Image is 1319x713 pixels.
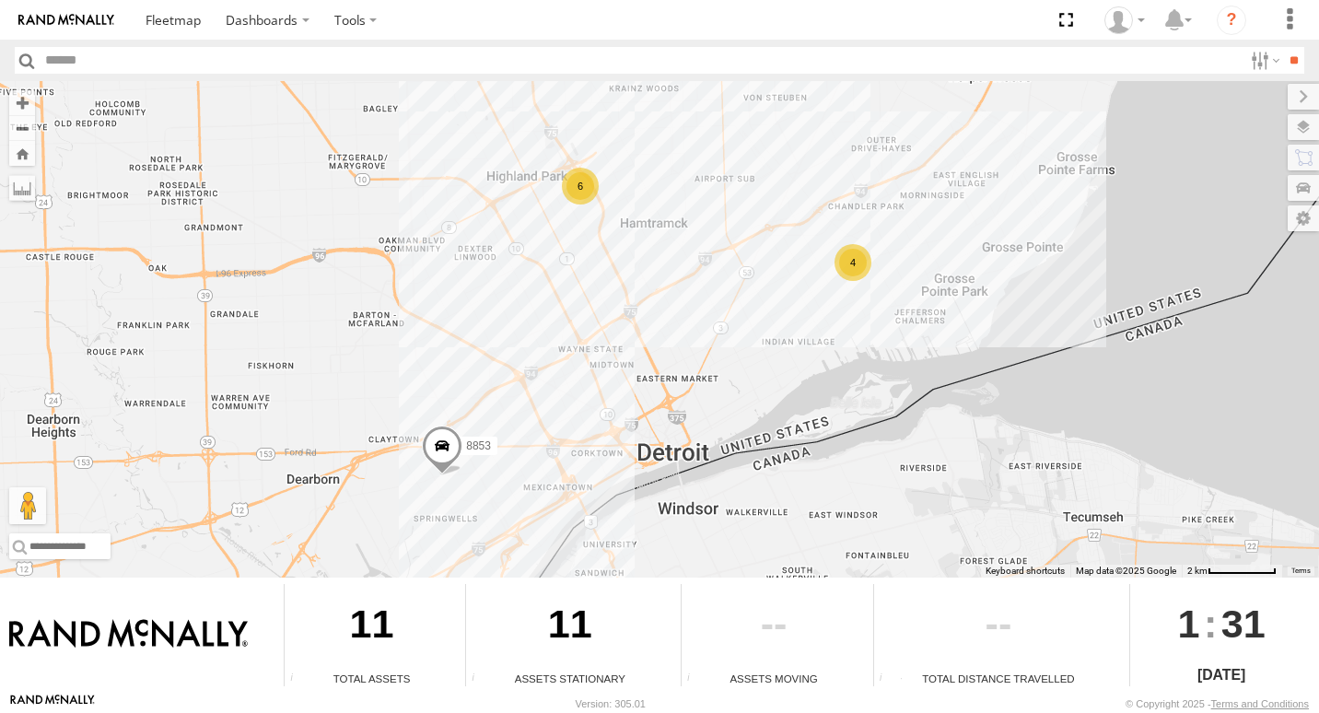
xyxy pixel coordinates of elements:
[1243,47,1283,74] label: Search Filter Options
[9,115,35,141] button: Zoom out
[466,438,491,451] span: 8853
[576,698,646,709] div: Version: 305.01
[1130,584,1312,663] div: :
[1221,584,1266,663] span: 31
[1130,664,1312,686] div: [DATE]
[682,672,709,686] div: Total number of assets current in transit.
[285,584,459,671] div: 11
[9,619,248,650] img: Rand McNally
[18,14,114,27] img: rand-logo.svg
[9,487,46,524] button: Drag Pegman onto the map to open Street View
[466,672,494,686] div: Total number of assets current stationary.
[682,671,867,686] div: Assets Moving
[1288,205,1319,231] label: Map Settings
[1187,566,1208,576] span: 2 km
[1076,566,1176,576] span: Map data ©2025 Google
[466,584,674,671] div: 11
[874,671,1124,686] div: Total Distance Travelled
[986,565,1065,578] button: Keyboard shortcuts
[1126,698,1309,709] div: © Copyright 2025 -
[835,244,871,281] div: 4
[1291,567,1311,574] a: Terms
[9,175,35,201] label: Measure
[1211,698,1309,709] a: Terms and Conditions
[466,671,674,686] div: Assets Stationary
[874,672,902,686] div: Total distance travelled by all assets within specified date range and applied filters
[285,672,312,686] div: Total number of Enabled Assets
[1217,6,1246,35] i: ?
[10,695,95,713] a: Visit our Website
[285,671,459,686] div: Total Assets
[9,141,35,166] button: Zoom Home
[1098,6,1151,34] div: Valeo Dash
[9,90,35,115] button: Zoom in
[1182,565,1282,578] button: Map Scale: 2 km per 71 pixels
[1178,584,1200,663] span: 1
[562,168,599,205] div: 6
